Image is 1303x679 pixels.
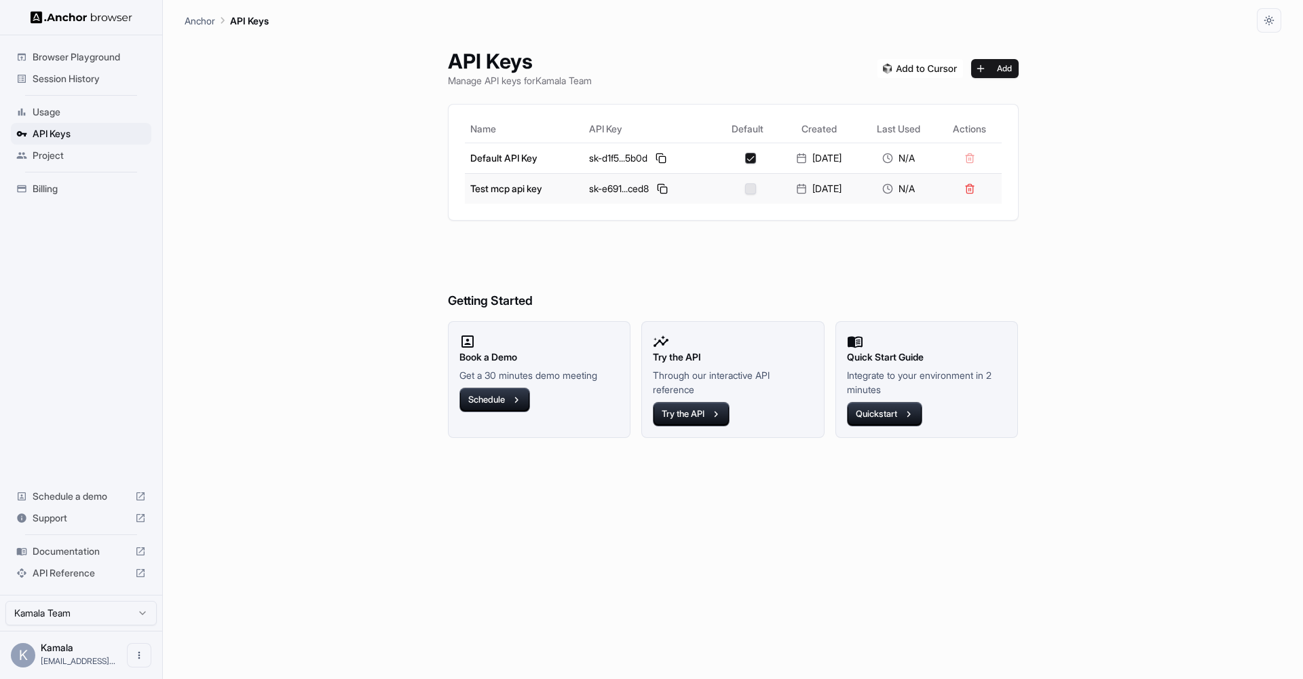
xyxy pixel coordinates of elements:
div: Support [11,507,151,529]
th: API Key [584,115,717,143]
div: Browser Playground [11,46,151,68]
div: N/A [865,182,932,196]
div: Documentation [11,540,151,562]
div: API Reference [11,562,151,584]
h2: Try the API [653,350,813,365]
button: Copy API key [653,150,669,166]
p: Through our interactive API reference [653,368,813,397]
span: Billing [33,182,146,196]
p: API Keys [230,14,269,28]
h2: Book a Demo [459,350,620,365]
th: Name [465,115,584,143]
nav: breadcrumb [185,13,269,28]
span: Documentation [33,545,130,558]
p: Anchor [185,14,215,28]
p: Get a 30 minutes demo meeting [459,368,620,382]
div: Billing [11,178,151,200]
button: Try the API [653,402,730,426]
div: Schedule a demo [11,485,151,507]
span: Browser Playground [33,50,146,64]
img: Add anchorbrowser MCP server to Cursor [877,59,963,78]
th: Last Used [860,115,938,143]
div: Usage [11,101,151,123]
h6: Getting Started [448,237,1019,311]
span: Kamala [41,642,73,653]
button: Quickstart [847,402,922,426]
div: [DATE] [784,182,854,196]
th: Default [717,115,778,143]
button: Open menu [127,643,151,667]
div: N/A [865,151,932,165]
span: Usage [33,105,146,119]
span: hsskn766@gmail.com [41,656,115,666]
th: Created [778,115,860,143]
span: API Reference [33,566,130,580]
td: Test mcp api key [465,173,584,204]
div: sk-e691...ced8 [589,181,711,197]
div: Session History [11,68,151,90]
span: Project [33,149,146,162]
div: API Keys [11,123,151,145]
span: API Keys [33,127,146,141]
span: Schedule a demo [33,490,130,503]
h1: API Keys [448,49,592,73]
span: Session History [33,72,146,86]
div: Project [11,145,151,166]
img: Anchor Logo [31,11,132,24]
td: Default API Key [465,143,584,173]
p: Manage API keys for Kamala Team [448,73,592,88]
button: Copy API key [654,181,671,197]
div: sk-d1f5...5b0d [589,150,711,166]
button: Add [971,59,1019,78]
div: K [11,643,35,667]
th: Actions [938,115,1002,143]
button: Schedule [459,388,530,412]
div: [DATE] [784,151,854,165]
span: Support [33,511,130,525]
p: Integrate to your environment in 2 minutes [847,368,1007,397]
h2: Quick Start Guide [847,350,1007,365]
